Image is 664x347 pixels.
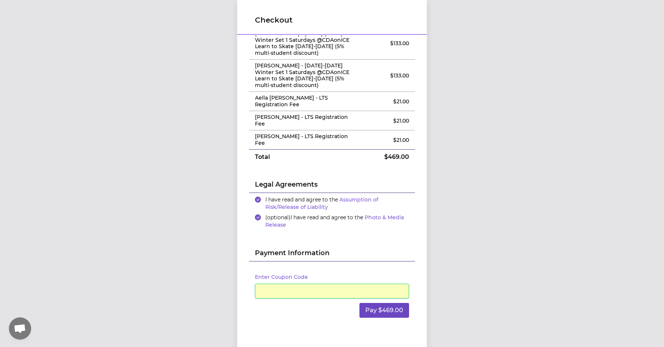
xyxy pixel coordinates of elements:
span: I have read and agree to the [265,214,404,228]
td: Total [249,150,360,165]
h2: Legal Agreements [255,179,409,193]
p: [PERSON_NAME] - [DATE]-[DATE] Winter Set 1 Saturdays @CDAonICE Learn to Skate [DATE]-[DATE] (5% m... [255,63,354,89]
p: Aella [PERSON_NAME] - LTS Registration Fee [255,95,354,108]
button: Enter Coupon Code [255,273,308,281]
div: Open chat [9,317,31,340]
span: (optional) [265,214,290,221]
p: $ 21.00 [366,136,409,144]
p: [PERSON_NAME] - LTS Registration Fee [255,133,354,146]
p: [PERSON_NAME] - LTS Registration Fee [255,114,354,127]
button: Pay $469.00 [359,303,409,318]
p: $ 133.00 [366,40,409,47]
p: [PERSON_NAME] - [DATE]-[DATE] Winter Set 1 Saturdays @CDAonICE Learn to Skate [DATE]-[DATE] (5% m... [255,30,354,56]
h2: Payment Information [255,248,409,261]
p: $ 133.00 [366,72,409,79]
p: $ 469.00 [366,153,409,161]
span: I have read and agree to the [265,196,378,210]
iframe: Secure card payment input frame [260,287,404,294]
h1: Checkout [255,15,409,25]
p: $ 21.00 [366,98,409,105]
p: $ 21.00 [366,117,409,124]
